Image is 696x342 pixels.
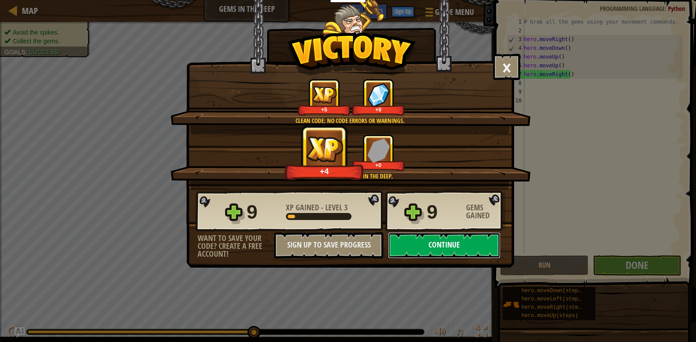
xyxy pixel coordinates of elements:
[247,198,281,226] div: 9
[305,135,344,162] img: XP Gained
[354,162,403,168] div: +0
[274,232,383,258] button: Sign Up to Save Progress
[287,32,416,76] img: Victory
[286,202,321,213] span: XP Gained
[367,83,390,107] img: Gems Gained
[324,202,344,213] span: Level
[427,198,461,226] div: 9
[388,232,501,258] button: Continue
[493,54,520,80] button: ×
[286,204,348,212] div: -
[212,116,488,125] div: Clean code: no code errors or warnings.
[212,172,488,181] div: You completed Gems in the Deep.
[367,138,390,162] img: Gems Gained
[299,106,349,113] div: +5
[344,202,348,213] span: 3
[466,204,505,220] div: Gems Gained
[198,234,274,258] div: Want to save your code? Create a free account!
[287,166,362,176] div: +4
[354,106,403,113] div: +9
[312,86,337,103] img: XP Gained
